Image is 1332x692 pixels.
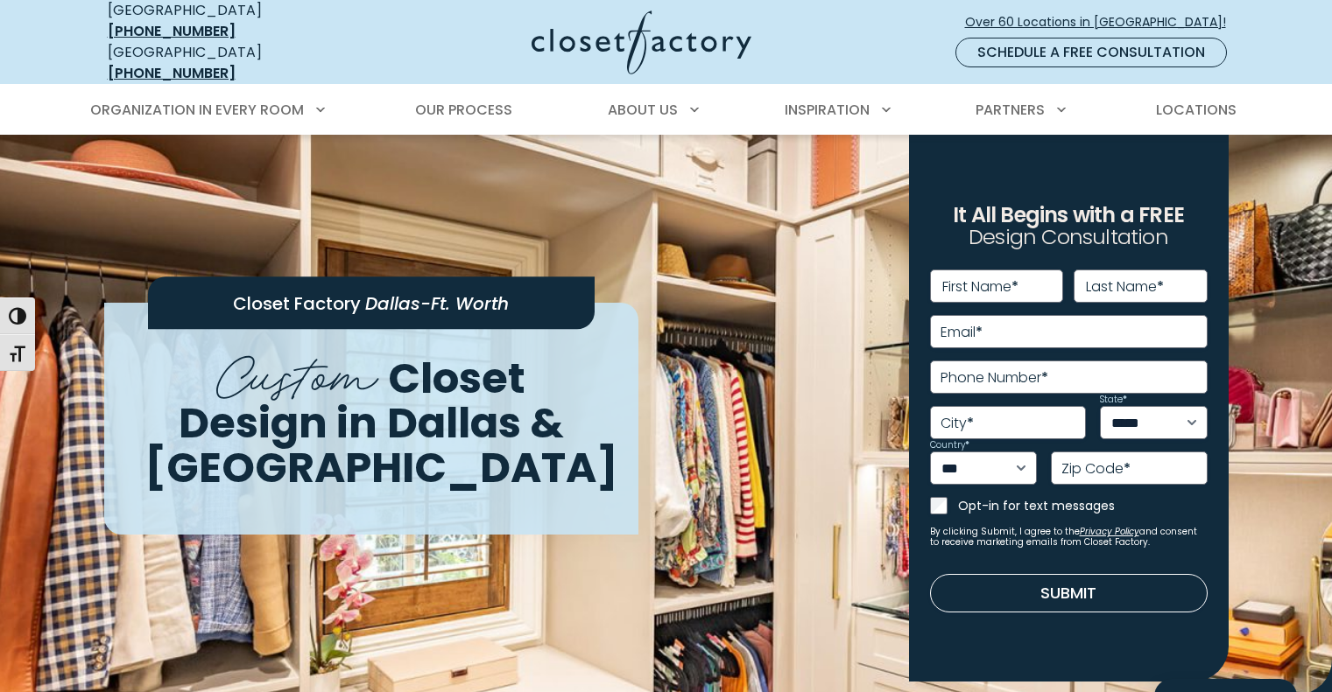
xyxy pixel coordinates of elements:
[965,13,1240,31] span: Over 60 Locations in [GEOGRAPHIC_DATA]!
[953,200,1184,229] span: It All Begins with a FREE
[1061,462,1131,476] label: Zip Code
[930,441,969,450] label: Country
[942,280,1018,294] label: First Name
[930,527,1208,548] small: By clicking Submit, I agree to the and consent to receive marketing emails from Closet Factory.
[108,42,362,84] div: [GEOGRAPHIC_DATA]
[958,497,1208,514] label: Opt-in for text messages
[1100,395,1127,404] label: State
[415,100,512,120] span: Our Process
[216,331,378,410] span: Custom
[941,416,974,430] label: City
[941,371,1048,385] label: Phone Number
[608,100,678,120] span: About Us
[930,574,1208,612] button: Submit
[144,394,618,497] span: Dallas & [GEOGRAPHIC_DATA]
[233,291,361,316] span: Closet Factory
[1156,100,1237,120] span: Locations
[532,10,751,74] img: Closet Factory Logo
[179,349,526,452] span: Closet Design in
[955,38,1227,67] a: Schedule a Free Consultation
[78,86,1255,135] nav: Primary Menu
[969,223,1168,252] span: Design Consultation
[108,63,236,83] a: [PHONE_NUMBER]
[964,7,1241,38] a: Over 60 Locations in [GEOGRAPHIC_DATA]!
[785,100,870,120] span: Inspiration
[976,100,1045,120] span: Partners
[941,325,983,339] label: Email
[108,21,236,41] a: [PHONE_NUMBER]
[365,291,509,316] span: Dallas-Ft. Worth
[90,100,304,120] span: Organization in Every Room
[1086,280,1164,294] label: Last Name
[1080,525,1139,538] a: Privacy Policy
